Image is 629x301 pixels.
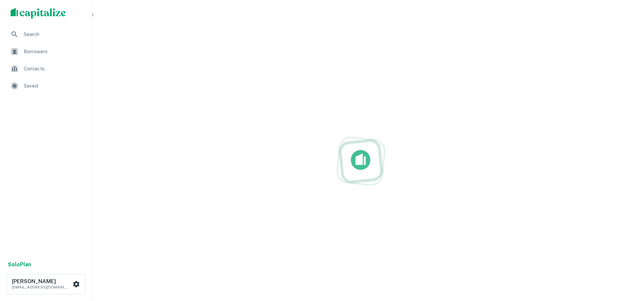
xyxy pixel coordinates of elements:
a: Saved [5,78,87,94]
span: Contacts [24,65,83,73]
span: Saved [24,82,83,90]
button: [PERSON_NAME][EMAIL_ADDRESS][DOMAIN_NAME] [7,274,86,294]
img: capitalize-logo.png [11,8,66,19]
strong: Solo Plan [8,261,31,268]
a: Borrowers [5,44,87,59]
h6: [PERSON_NAME] [12,279,71,284]
p: [EMAIL_ADDRESS][DOMAIN_NAME] [12,284,71,290]
a: SoloPlan [8,261,31,269]
a: Search [5,26,87,42]
a: Contacts [5,61,87,77]
span: Search [24,30,83,38]
span: Borrowers [24,48,83,56]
